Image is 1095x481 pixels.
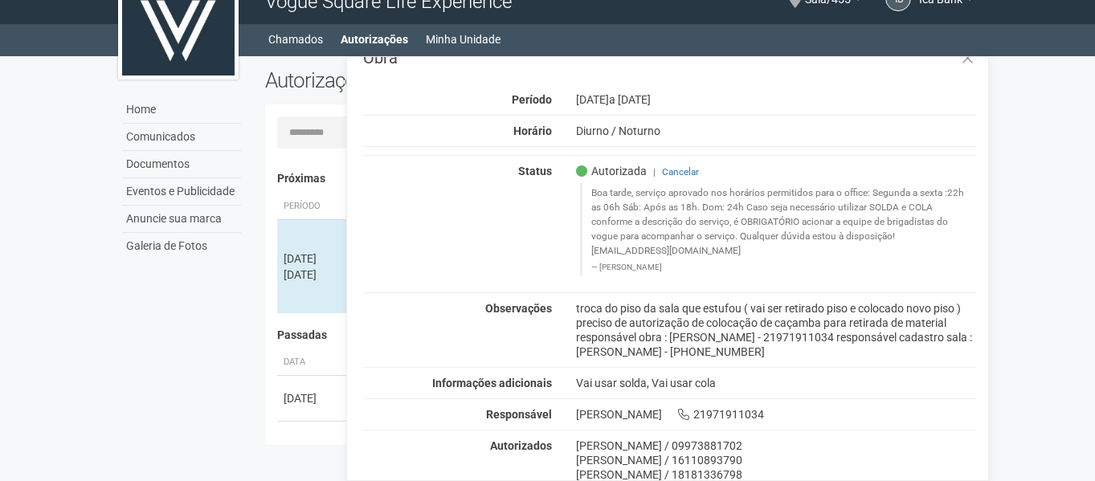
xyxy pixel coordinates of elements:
[277,349,349,376] th: Data
[268,28,323,51] a: Chamados
[284,251,343,267] div: [DATE]
[122,124,241,151] a: Comunicados
[277,194,349,220] th: Período
[564,376,989,390] div: Vai usar solda, Vai usar cola
[564,92,989,107] div: [DATE]
[564,301,989,359] div: troca do piso da sala que estufou ( vai ser retirado piso e colocado novo piso ) preciso de autor...
[576,164,647,178] span: Autorizada
[426,28,501,51] a: Minha Unidade
[277,173,966,185] h4: Próximas
[576,438,977,453] div: [PERSON_NAME] / 09973881702
[486,408,552,421] strong: Responsável
[284,267,343,283] div: [DATE]
[265,68,609,92] h2: Autorizações
[122,206,241,233] a: Anuncie sua marca
[580,183,977,275] blockquote: Boa tarde, serviço aprovado nos horários permitidos para o office: Segunda a sexta :22h as 06h Sá...
[284,390,343,406] div: [DATE]
[122,96,241,124] a: Home
[609,93,651,106] span: a [DATE]
[122,178,241,206] a: Eventos e Publicidade
[485,302,552,315] strong: Observações
[564,407,989,422] div: [PERSON_NAME] 21971911034
[518,165,552,177] strong: Status
[122,151,241,178] a: Documentos
[662,166,699,177] a: Cancelar
[513,124,552,137] strong: Horário
[277,329,966,341] h4: Passadas
[341,28,408,51] a: Autorizações
[653,166,656,177] span: |
[576,453,977,467] div: [PERSON_NAME] / 16110893790
[432,377,552,389] strong: Informações adicionais
[564,124,989,138] div: Diurno / Noturno
[591,262,968,273] footer: [PERSON_NAME]
[490,439,552,452] strong: Autorizados
[122,233,241,259] a: Galeria de Fotos
[512,93,552,106] strong: Período
[363,50,976,66] h3: Obra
